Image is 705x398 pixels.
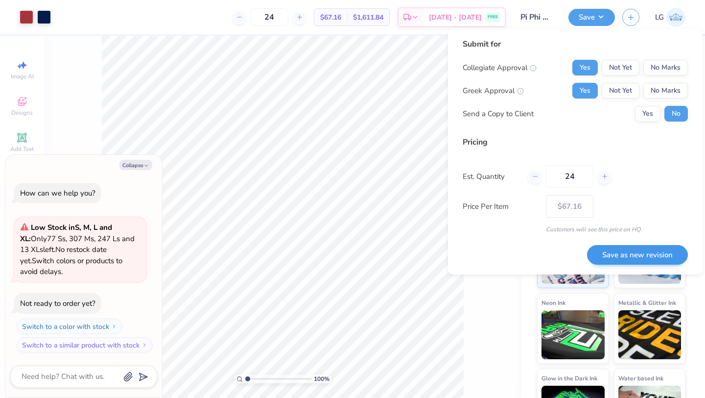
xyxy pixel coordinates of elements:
[463,225,688,234] div: Customers will see this price on HQ.
[20,188,95,198] div: How can we help you?
[429,12,482,23] span: [DATE] - [DATE]
[463,171,521,182] label: Est. Quantity
[541,373,597,383] span: Glow in the Dark Ink
[463,62,537,74] div: Collegiate Approval
[11,73,34,80] span: Image AI
[111,323,117,329] img: Switch to a color with stock
[572,60,598,75] button: Yes
[643,83,688,99] button: No Marks
[541,298,565,308] span: Neon Ink
[463,108,534,120] div: Send a Copy to Client
[635,106,660,122] button: Yes
[572,83,598,99] button: Yes
[11,109,33,117] span: Designs
[643,60,688,75] button: No Marks
[10,145,34,153] span: Add Text
[618,298,676,308] span: Metallic & Glitter Ink
[20,298,95,308] div: Not ready to order yet?
[602,60,639,75] button: Not Yet
[17,319,122,334] button: Switch to a color with stock
[546,165,593,188] input: – –
[320,12,341,23] span: $67.16
[568,9,615,26] button: Save
[463,136,688,148] div: Pricing
[250,8,288,26] input: – –
[666,8,685,27] img: Lucy Gipson
[618,310,681,359] img: Metallic & Glitter Ink
[353,12,383,23] span: $1,611.84
[119,160,152,170] button: Collapse
[463,201,539,212] label: Price Per Item
[618,373,663,383] span: Water based Ink
[541,310,605,359] img: Neon Ink
[463,85,524,97] div: Greek Approval
[20,223,112,244] strong: Low Stock in S, M, L and XL :
[664,106,688,122] button: No
[17,337,153,353] button: Switch to a similar product with stock
[488,14,498,21] span: FREE
[587,245,688,265] button: Save as new revision
[655,12,664,23] span: LG
[513,7,561,27] input: Untitled Design
[602,83,639,99] button: Not Yet
[655,8,685,27] a: LG
[20,223,135,276] span: Only 77 Ss, 307 Ms, 247 Ls and 13 XLs left. Switch colors or products to avoid delays.
[314,374,329,383] span: 100 %
[141,342,147,348] img: Switch to a similar product with stock
[463,38,688,50] div: Submit for
[20,245,107,266] span: No restock date yet.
